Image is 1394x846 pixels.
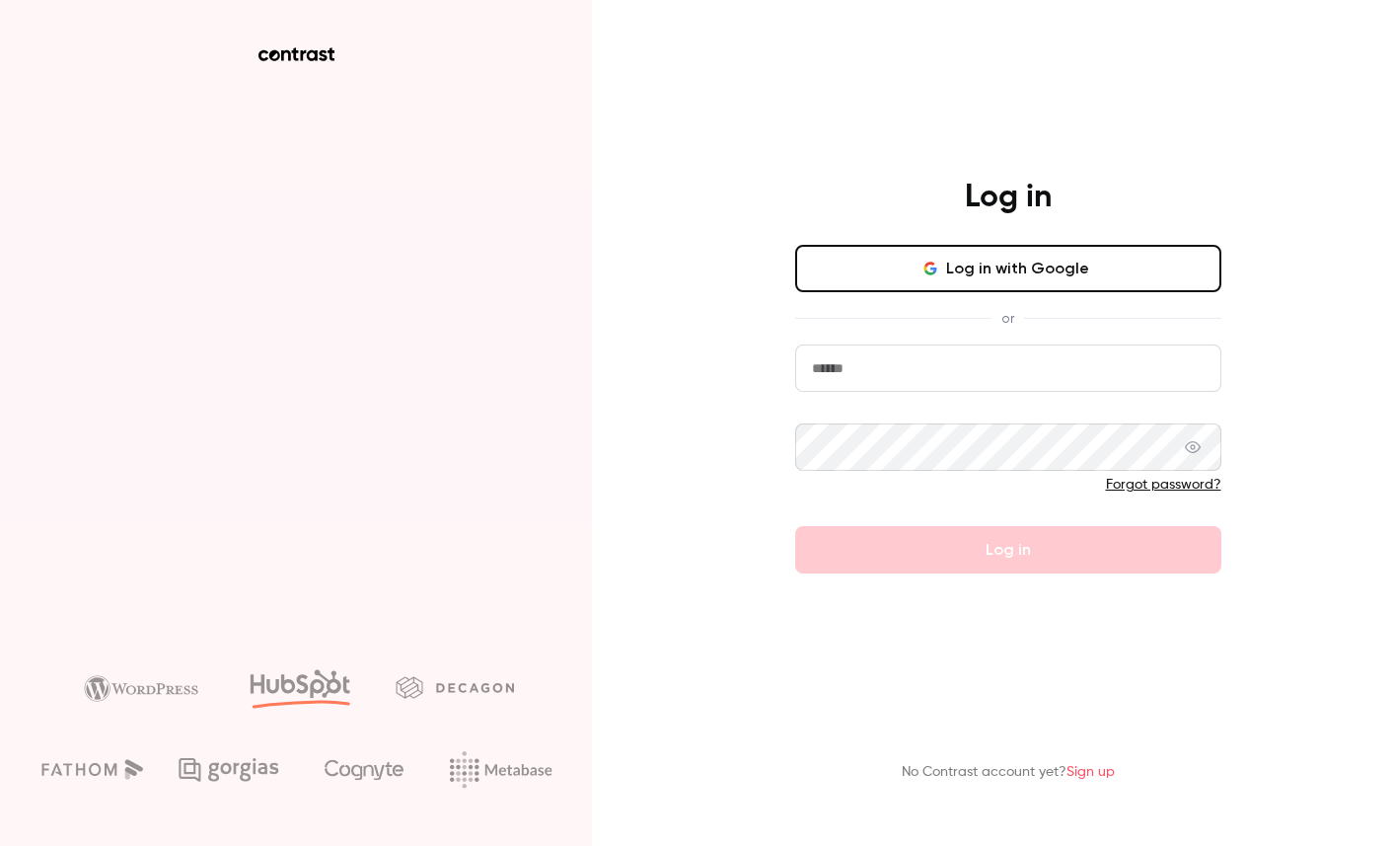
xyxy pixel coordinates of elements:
img: decagon [396,676,514,698]
p: No Contrast account yet? [902,762,1115,783]
a: Sign up [1066,765,1115,779]
h4: Log in [965,178,1052,217]
a: Forgot password? [1106,478,1221,492]
button: Log in with Google [795,245,1221,292]
span: or [991,308,1024,329]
